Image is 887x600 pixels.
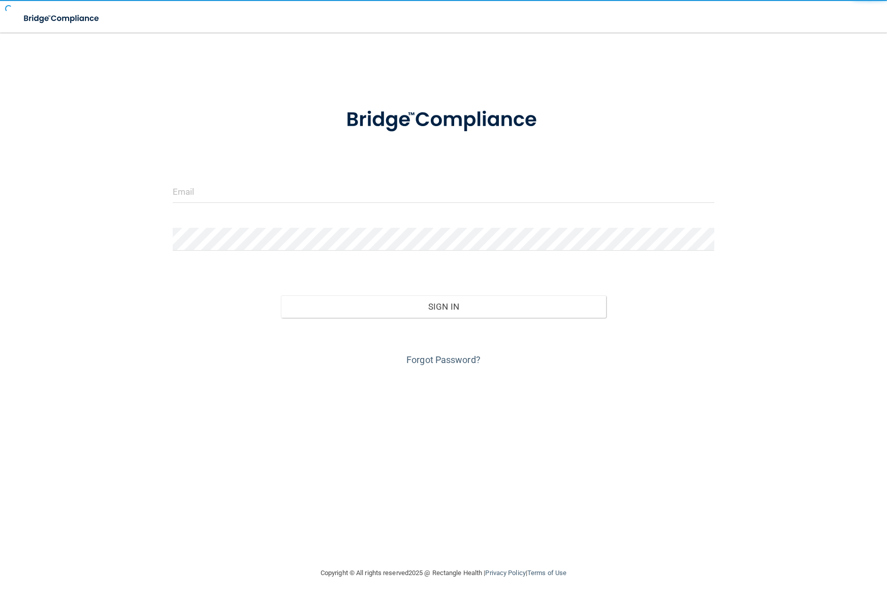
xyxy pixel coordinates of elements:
[281,295,606,318] button: Sign In
[485,569,525,577] a: Privacy Policy
[258,557,629,589] div: Copyright © All rights reserved 2025 @ Rectangle Health | |
[173,180,714,203] input: Email
[527,569,566,577] a: Terms of Use
[406,354,481,365] a: Forgot Password?
[325,94,562,146] img: bridge_compliance_login_screen.278c3ca4.svg
[15,8,109,29] img: bridge_compliance_login_screen.278c3ca4.svg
